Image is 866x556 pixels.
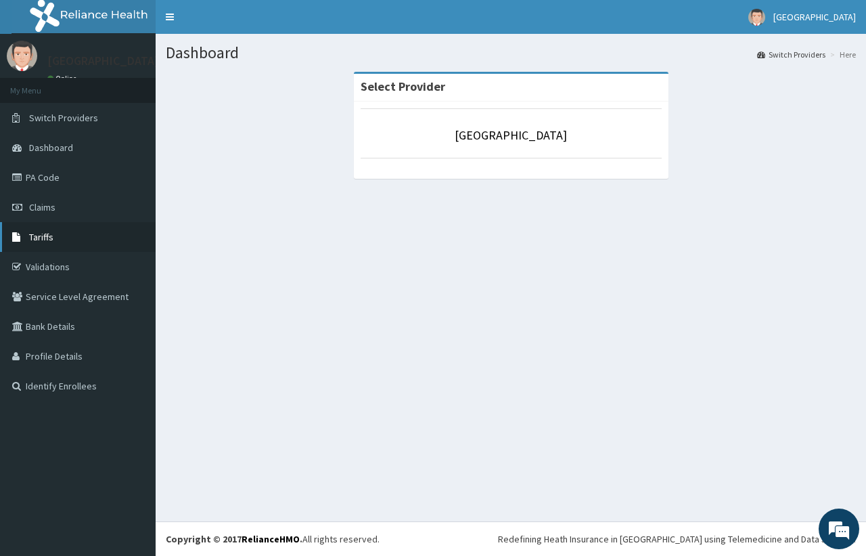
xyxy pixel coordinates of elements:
[7,370,258,417] textarea: Type your message and hit 'Enter'
[498,532,856,546] div: Redefining Heath Insurance in [GEOGRAPHIC_DATA] using Telemedicine and Data Science!
[47,74,80,83] a: Online
[827,49,856,60] li: Here
[242,533,300,545] a: RelianceHMO
[455,127,567,143] a: [GEOGRAPHIC_DATA]
[29,201,55,213] span: Claims
[29,112,98,124] span: Switch Providers
[361,79,445,94] strong: Select Provider
[29,231,53,243] span: Tariffs
[25,68,55,102] img: d_794563401_company_1708531726252_794563401
[70,76,227,93] div: Chat with us now
[166,533,302,545] strong: Copyright © 2017 .
[78,171,187,307] span: We're online!
[166,44,856,62] h1: Dashboard
[757,49,825,60] a: Switch Providers
[29,142,73,154] span: Dashboard
[748,9,765,26] img: User Image
[222,7,254,39] div: Minimize live chat window
[7,41,37,71] img: User Image
[773,11,856,23] span: [GEOGRAPHIC_DATA]
[47,55,159,67] p: [GEOGRAPHIC_DATA]
[156,521,866,556] footer: All rights reserved.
